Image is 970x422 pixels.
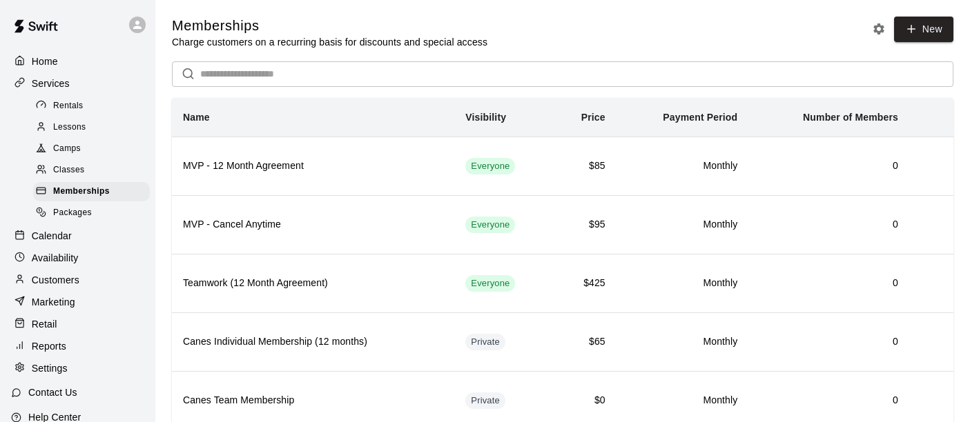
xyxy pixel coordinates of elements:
span: Packages [53,206,92,220]
h6: $0 [564,393,605,408]
h6: 0 [759,276,898,291]
div: This membership is hidden from the memberships page [465,392,505,409]
div: Lessons [33,118,150,137]
h6: $95 [564,217,605,232]
b: Visibility [465,112,506,123]
h6: Monthly [628,334,738,350]
h6: $425 [564,276,605,291]
h6: Teamwork (12 Month Agreement) [183,276,443,291]
a: Availability [11,248,144,268]
button: Memberships settings [869,19,889,39]
h6: Canes Individual Membership (12 months) [183,334,443,350]
h6: 0 [759,217,898,232]
span: Camps [53,142,81,156]
a: Rentals [33,95,155,117]
b: Name [183,112,210,123]
a: Camps [33,139,155,160]
a: New [894,17,953,42]
div: Rentals [33,97,150,116]
a: Memberships [33,181,155,203]
p: Home [32,54,58,68]
a: Calendar [11,225,144,246]
h6: Monthly [628,393,738,408]
h6: 0 [759,393,898,408]
p: Services [32,77,70,90]
h6: 0 [759,334,898,350]
h6: $65 [564,334,605,350]
div: Camps [33,139,150,159]
h6: Monthly [628,276,738,291]
p: Availability [32,251,79,265]
span: Everyone [465,277,515,290]
div: This membership is visible to all customers [465,275,515,292]
h6: $85 [564,159,605,174]
p: Contact Us [28,385,77,399]
h5: Memberships [172,17,487,35]
h6: Canes Team Membership [183,393,443,408]
a: Lessons [33,117,155,138]
b: Number of Members [803,112,898,123]
div: This membership is visible to all customers [465,217,515,233]
p: Settings [32,361,68,375]
a: Home [11,51,144,72]
a: Packages [33,203,155,224]
h6: 0 [759,159,898,174]
a: Marketing [11,292,144,312]
p: Calendar [32,229,72,243]
a: Retail [11,314,144,334]
h6: Monthly [628,159,738,174]
b: Payment Period [663,112,737,123]
span: Everyone [465,160,515,173]
p: Retail [32,317,57,331]
span: Lessons [53,121,86,134]
a: Settings [11,358,144,379]
span: Everyone [465,219,515,232]
div: This membership is hidden from the memberships page [465,334,505,350]
p: Customers [32,273,79,287]
p: Marketing [32,295,75,309]
p: Reports [32,339,66,353]
a: Services [11,73,144,94]
div: Classes [33,161,150,180]
a: Reports [11,336,144,356]
span: Private [465,394,505,408]
p: Charge customers on a recurring basis for discounts and special access [172,35,487,49]
span: Rentals [53,99,84,113]
div: Memberships [33,182,150,201]
span: Classes [53,163,84,177]
div: Packages [33,203,150,223]
b: Price [581,112,605,123]
h6: Monthly [628,217,738,232]
a: Customers [11,270,144,290]
a: Classes [33,160,155,181]
span: Private [465,336,505,349]
h6: MVP - 12 Month Agreement [183,159,443,174]
span: Memberships [53,185,110,199]
div: This membership is visible to all customers [465,158,515,174]
h6: MVP - Cancel Anytime [183,217,443,232]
